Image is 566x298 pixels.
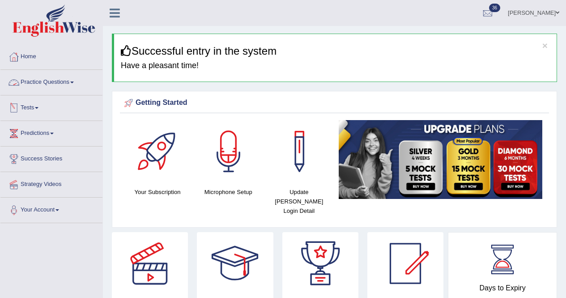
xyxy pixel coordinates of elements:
a: Your Account [0,198,102,220]
h4: Microphone Setup [197,187,259,197]
a: Tests [0,95,102,118]
h4: Your Subscription [127,187,188,197]
img: small5.jpg [339,120,542,199]
a: Success Stories [0,147,102,169]
a: Predictions [0,121,102,143]
a: Practice Questions [0,70,102,92]
h3: Successful entry in the system [121,45,550,57]
span: 36 [489,4,500,12]
button: × [542,41,548,50]
a: Strategy Videos [0,172,102,194]
div: Getting Started [122,96,547,110]
h4: Days to Expiry [458,284,547,292]
a: Home [0,44,102,67]
h4: Update [PERSON_NAME] Login Detail [268,187,330,216]
h4: Have a pleasant time! [121,61,550,70]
